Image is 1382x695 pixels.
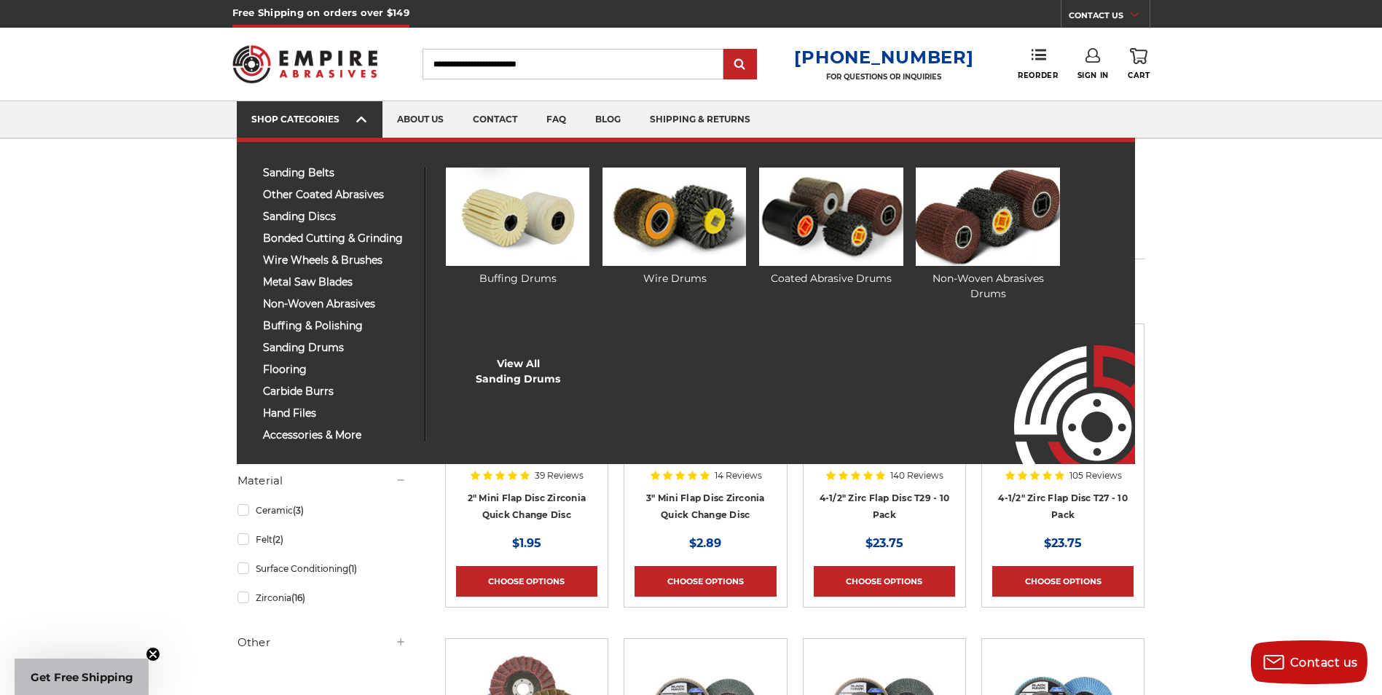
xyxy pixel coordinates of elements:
[263,211,414,222] span: sanding discs
[476,356,560,387] a: View AllSanding Drums
[726,50,755,79] input: Submit
[263,233,414,244] span: bonded cutting & grinding
[237,556,407,581] a: Surface Conditioning
[237,498,407,523] a: Ceramic
[916,168,1059,302] a: Non-Woven Abrasives Drums
[581,101,635,138] a: blog
[237,634,407,651] h5: Other
[263,277,414,288] span: metal saw blades
[998,492,1128,520] a: 4-1/2" Zirc Flap Disc T27 - 10 Pack
[446,168,589,286] a: Buffing Drums
[814,566,955,597] a: Choose Options
[237,585,407,610] a: Zirconia
[263,255,414,266] span: wire wheels & brushes
[602,168,746,286] a: Wire Drums
[237,472,407,490] h5: Material
[635,101,765,138] a: shipping & returns
[988,302,1135,464] img: Empire Abrasives Logo Image
[512,536,541,550] span: $1.95
[293,505,304,516] span: (3)
[1018,48,1058,79] a: Reorder
[916,168,1059,266] img: Non-Woven Abrasives Drums
[715,471,762,480] span: 14 Reviews
[146,647,160,661] button: Close teaser
[1044,536,1082,550] span: $23.75
[263,168,414,178] span: sanding belts
[890,471,943,480] span: 140 Reviews
[348,563,357,574] span: (1)
[1069,7,1150,28] a: CONTACT US
[635,566,776,597] a: Choose Options
[1018,71,1058,80] span: Reorder
[263,321,414,331] span: buffing & polishing
[759,168,903,266] img: Coated Abrasive Drums
[646,492,765,520] a: 3" Mini Flap Disc Zirconia Quick Change Disc
[1128,48,1150,80] a: Cart
[263,408,414,419] span: hand files
[382,101,458,138] a: about us
[263,189,414,200] span: other coated abrasives
[263,430,414,441] span: accessories & more
[263,342,414,353] span: sanding drums
[251,114,368,125] div: SHOP CATEGORIES
[759,168,903,286] a: Coated Abrasive Drums
[1290,656,1358,670] span: Contact us
[263,364,414,375] span: flooring
[15,659,149,695] div: Get Free ShippingClose teaser
[272,534,283,545] span: (2)
[31,670,133,684] span: Get Free Shipping
[602,168,746,266] img: Wire Drums
[1069,471,1122,480] span: 105 Reviews
[446,168,589,266] img: Buffing Drums
[1128,71,1150,80] span: Cart
[535,471,584,480] span: 39 Reviews
[1077,71,1109,80] span: Sign In
[689,536,721,550] span: $2.89
[237,527,407,552] a: Felt
[263,386,414,397] span: carbide burrs
[1251,640,1367,684] button: Contact us
[458,101,532,138] a: contact
[456,566,597,597] a: Choose Options
[992,566,1134,597] a: Choose Options
[794,72,973,82] p: FOR QUESTIONS OR INQUIRIES
[232,36,378,93] img: Empire Abrasives
[263,299,414,310] span: non-woven abrasives
[468,492,586,520] a: 2" Mini Flap Disc Zirconia Quick Change Disc
[865,536,903,550] span: $23.75
[794,47,973,68] a: [PHONE_NUMBER]
[820,492,950,520] a: 4-1/2" Zirc Flap Disc T29 - 10 Pack
[291,592,305,603] span: (16)
[532,101,581,138] a: faq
